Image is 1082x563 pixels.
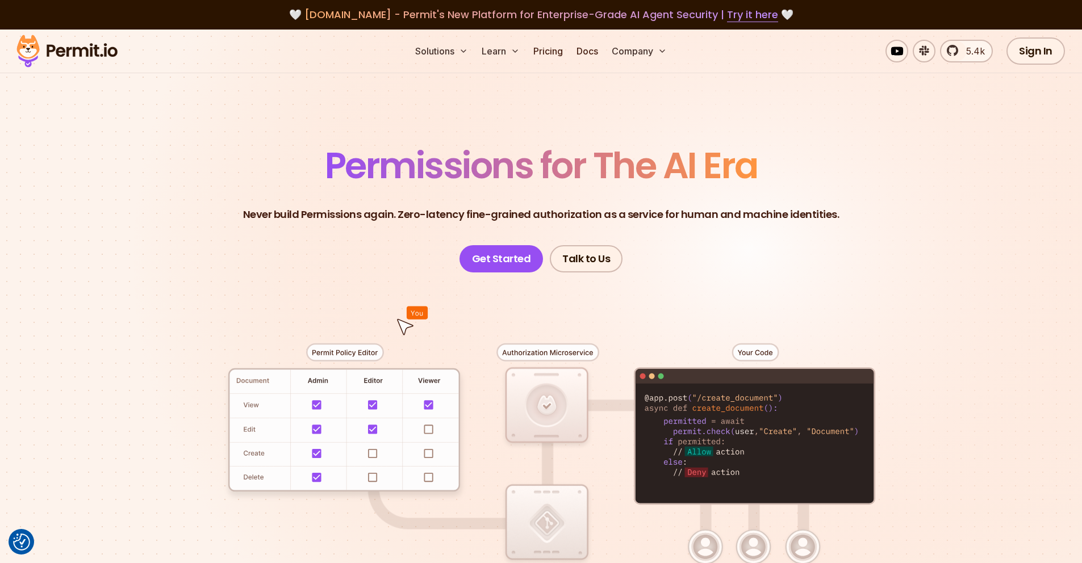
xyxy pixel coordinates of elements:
button: Company [607,40,671,62]
span: Permissions for The AI Era [325,140,758,191]
span: 5.4k [959,44,985,58]
a: Pricing [529,40,567,62]
p: Never build Permissions again. Zero-latency fine-grained authorization as a service for human and... [243,207,839,222]
button: Solutions [411,40,473,62]
a: Sign In [1006,37,1065,65]
button: Learn [477,40,524,62]
a: Talk to Us [550,245,623,272]
span: [DOMAIN_NAME] - Permit's New Platform for Enterprise-Grade AI Agent Security | [304,7,778,22]
img: Permit logo [11,32,123,70]
button: Consent Preferences [13,533,30,551]
a: 5.4k [940,40,993,62]
a: Docs [572,40,603,62]
a: Get Started [459,245,544,272]
a: Try it here [727,7,778,22]
div: 🤍 🤍 [27,7,1055,23]
img: Revisit consent button [13,533,30,551]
